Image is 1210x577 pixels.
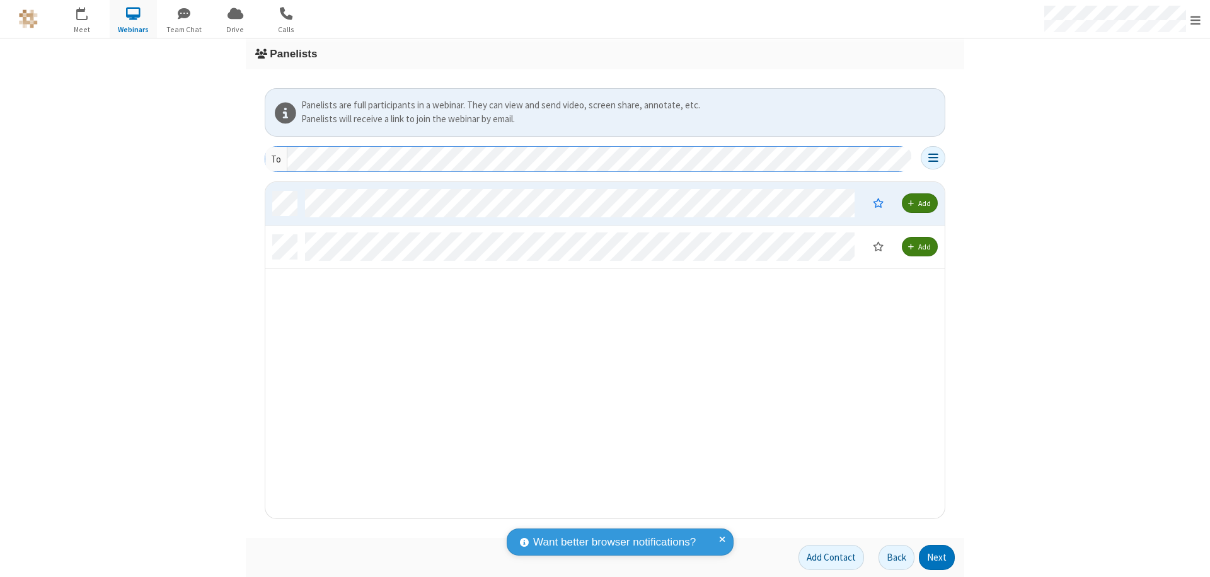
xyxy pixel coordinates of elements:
[265,182,946,520] div: grid
[902,237,938,256] button: Add
[919,545,955,570] button: Next
[918,198,931,208] span: Add
[161,24,208,35] span: Team Chat
[902,193,938,213] button: Add
[864,192,892,214] button: Moderator
[85,7,93,16] div: 1
[263,24,310,35] span: Calls
[807,551,856,563] span: Add Contact
[533,534,696,551] span: Want better browser notifications?
[301,98,940,113] div: Panelists are full participants in a webinar. They can view and send video, screen share, annotat...
[212,24,259,35] span: Drive
[918,242,931,251] span: Add
[879,545,914,570] button: Back
[19,9,38,28] img: QA Selenium DO NOT DELETE OR CHANGE
[798,545,864,570] button: Add Contact
[59,24,106,35] span: Meet
[255,48,955,60] h3: Panelists
[1178,544,1201,568] iframe: Chat
[265,147,287,171] div: To
[921,146,945,169] button: Open menu
[110,24,157,35] span: Webinars
[864,236,892,257] button: Moderator
[301,112,940,127] div: Panelists will receive a link to join the webinar by email.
